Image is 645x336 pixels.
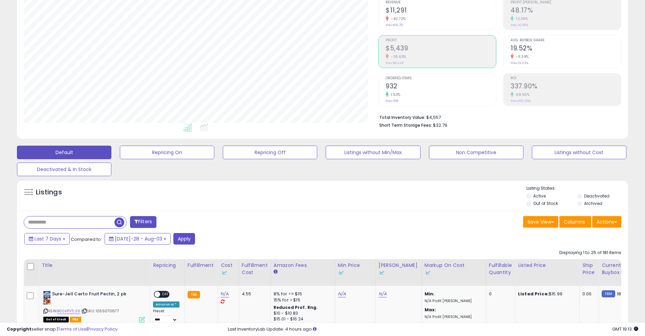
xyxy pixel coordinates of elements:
[7,326,31,332] strong: Copyright
[338,262,373,276] div: Min Price
[228,326,638,333] div: Last InventoryLab Update: 4 hours ago.
[7,326,117,333] div: seller snap | |
[338,269,373,276] div: Some or all of the values in this column are provided from Inventory Lab.
[564,218,585,225] span: Columns
[58,326,87,332] a: Terms of Use
[511,77,621,80] span: ROI
[523,216,558,228] button: Save View
[386,77,496,80] span: Ordered Items
[188,291,200,298] small: FBA
[52,291,134,299] b: Sure-Jell Certo Fruit Pectin, 2 pk
[389,92,401,97] small: 1.53%
[559,216,591,228] button: Columns
[326,146,420,159] button: Listings without Min/Max
[274,297,330,303] div: 15% for > $15
[425,291,435,297] b: Min:
[274,304,318,310] b: Reduced Prof. Rng.
[221,269,228,276] img: InventoryLab Logo
[511,44,621,54] h2: 19.52%
[36,188,62,197] h5: Listings
[379,262,419,276] div: [PERSON_NAME]
[43,291,145,322] div: ASIN:
[584,201,602,206] label: Archived
[221,291,229,297] a: N/A
[425,299,481,303] p: N/A Profit [PERSON_NAME]
[35,235,61,242] span: Last 7 Days
[602,262,637,276] div: Current Buybox Price
[429,146,523,159] button: Non Competitive
[533,201,558,206] label: Out of Stock
[389,54,406,59] small: -35.63%
[592,216,621,228] button: Actions
[433,122,447,128] span: $32.79
[120,146,214,159] button: Repricing On
[379,269,385,276] img: InventoryLab Logo
[338,291,346,297] a: N/A
[602,290,615,297] small: FBM
[422,259,486,286] th: The percentage added to the cost of goods (COGS) that forms the calculator for Min & Max prices.
[533,193,546,199] label: Active
[582,262,596,276] div: Ship Price
[379,269,419,276] div: Some or all of the values in this column are provided from Inventory Lab.
[221,269,236,276] div: Some or all of the values in this column are provided from Inventory Lab.
[71,236,102,243] span: Compared to:
[425,269,483,276] div: Some or all of the values in this column are provided from Inventory Lab.
[532,146,626,159] button: Listings without Cost
[511,39,621,42] span: Avg. Buybox Share
[389,16,406,21] small: -42.72%
[242,262,268,276] div: Fulfillment Cost
[379,122,432,128] b: Short Term Storage Fees:
[386,61,404,65] small: Prev: $8,449
[386,6,496,16] h2: $11,291
[514,54,529,59] small: -11.39%
[223,146,317,159] button: Repricing Off
[160,292,171,297] span: OFF
[514,16,528,21] small: 12.39%
[386,39,496,42] span: Profit
[425,315,481,319] p: N/A Profit [PERSON_NAME]
[173,233,195,245] button: Apply
[617,291,621,297] span: 18
[386,99,398,103] small: Prev: 918
[24,233,70,245] button: Last 7 Days
[338,269,345,276] img: InventoryLab Logo
[386,44,496,54] h2: $5,439
[386,82,496,91] h2: 932
[379,113,616,121] li: $4,557
[518,291,549,297] b: Listed Price:
[17,146,111,159] button: Default
[511,61,528,65] small: Prev: 22.03%
[425,307,436,313] b: Max:
[81,308,119,314] span: | SKU: 1055070677
[514,92,530,97] small: 68.65%
[489,291,510,297] div: 0
[511,23,528,27] small: Prev: 42.86%
[526,185,628,192] p: Listing States:
[42,262,147,269] div: Title
[511,1,621,4] span: Profit [PERSON_NAME]
[379,291,387,297] a: N/A
[425,262,483,276] div: Markup on Cost
[188,262,215,269] div: Fulfillment
[489,262,512,276] div: Fulfillable Quantity
[153,301,179,308] div: Amazon AI *
[379,114,425,120] b: Total Inventory Value:
[221,262,236,276] div: Cost
[386,1,496,4] span: Revenue
[43,291,50,304] img: 41wMWfERFlL._SL40_.jpg
[386,23,403,27] small: Prev: $19,712
[153,262,182,269] div: Repricing
[612,326,638,332] span: 2025-08-11 19:13 GMT
[584,193,609,199] label: Deactivated
[511,82,621,91] h2: 337.90%
[105,233,171,245] button: [DATE]-28 - Aug-03
[242,291,265,297] div: 4.55
[582,291,594,297] div: 0.00
[511,99,531,103] small: Prev: 200.36%
[88,326,117,332] a: Privacy Policy
[153,309,179,324] div: Preset:
[274,262,332,269] div: Amazon Fees
[518,262,577,269] div: Listed Price
[115,235,162,242] span: [DATE]-28 - Aug-03
[130,216,156,228] button: Filters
